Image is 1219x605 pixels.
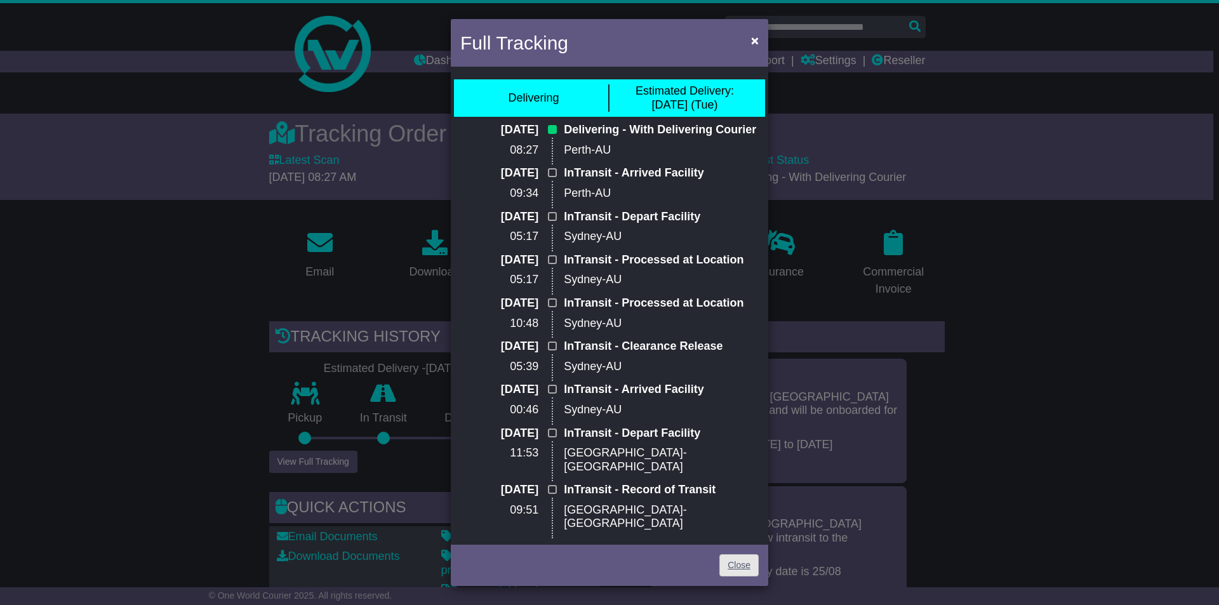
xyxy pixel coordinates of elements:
[564,446,759,474] p: [GEOGRAPHIC_DATA]-[GEOGRAPHIC_DATA]
[564,340,759,354] p: InTransit - Clearance Release
[564,143,759,157] p: Perth-AU
[564,403,759,417] p: Sydney-AU
[460,253,538,267] p: [DATE]
[636,84,734,112] div: [DATE] (Tue)
[460,230,538,244] p: 05:17
[460,383,538,397] p: [DATE]
[564,503,759,531] p: [GEOGRAPHIC_DATA]-[GEOGRAPHIC_DATA]
[719,554,759,576] a: Close
[564,483,759,497] p: InTransit - Record of Transit
[564,230,759,244] p: Sydney-AU
[564,273,759,287] p: Sydney-AU
[564,540,759,554] p: InTransit - Depart Facility
[564,210,759,224] p: InTransit - Depart Facility
[460,360,538,374] p: 05:39
[460,427,538,441] p: [DATE]
[460,340,538,354] p: [DATE]
[460,503,538,517] p: 09:51
[564,123,759,137] p: Delivering - With Delivering Courier
[564,187,759,201] p: Perth-AU
[460,446,538,460] p: 11:53
[564,383,759,397] p: InTransit - Arrived Facility
[564,427,759,441] p: InTransit - Depart Facility
[751,33,759,48] span: ×
[460,317,538,331] p: 10:48
[564,317,759,331] p: Sydney-AU
[460,29,568,57] h4: Full Tracking
[508,91,559,105] div: Delivering
[636,84,734,97] span: Estimated Delivery:
[564,296,759,310] p: InTransit - Processed at Location
[460,143,538,157] p: 08:27
[460,403,538,417] p: 00:46
[460,210,538,224] p: [DATE]
[564,166,759,180] p: InTransit - Arrived Facility
[460,187,538,201] p: 09:34
[564,360,759,374] p: Sydney-AU
[460,540,538,554] p: [DATE]
[745,27,765,53] button: Close
[460,296,538,310] p: [DATE]
[460,273,538,287] p: 05:17
[564,253,759,267] p: InTransit - Processed at Location
[460,483,538,497] p: [DATE]
[460,123,538,137] p: [DATE]
[460,166,538,180] p: [DATE]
